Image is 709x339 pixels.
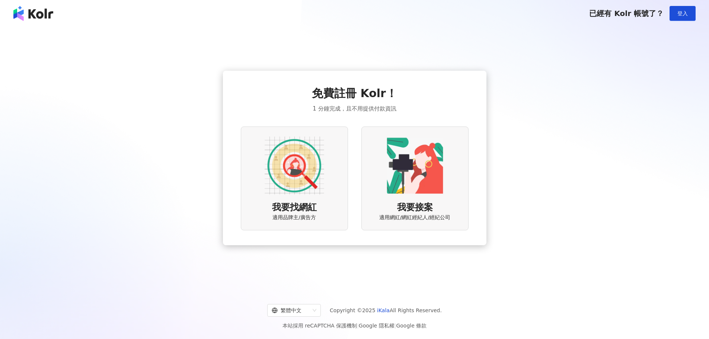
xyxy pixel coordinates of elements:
a: Google 隱私權 [359,323,395,329]
div: 繁體中文 [272,304,310,316]
span: | [395,323,396,329]
span: 適用品牌主/廣告方 [272,214,316,221]
img: logo [13,6,53,21]
a: Google 條款 [396,323,427,329]
a: iKala [377,307,390,313]
img: KOL identity option [385,136,445,195]
span: 已經有 Kolr 帳號了？ [589,9,664,18]
span: 我要接案 [397,201,433,214]
img: AD identity option [265,136,324,195]
span: 1 分鐘完成，且不用提供付款資訊 [313,104,396,113]
span: 我要找網紅 [272,201,317,214]
span: | [357,323,359,329]
span: 登入 [677,10,688,16]
button: 登入 [670,6,696,21]
span: 免費註冊 Kolr！ [312,86,397,101]
span: 本站採用 reCAPTCHA 保護機制 [282,321,427,330]
span: Copyright © 2025 All Rights Reserved. [330,306,442,315]
span: 適用網紅/網紅經紀人/經紀公司 [379,214,450,221]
